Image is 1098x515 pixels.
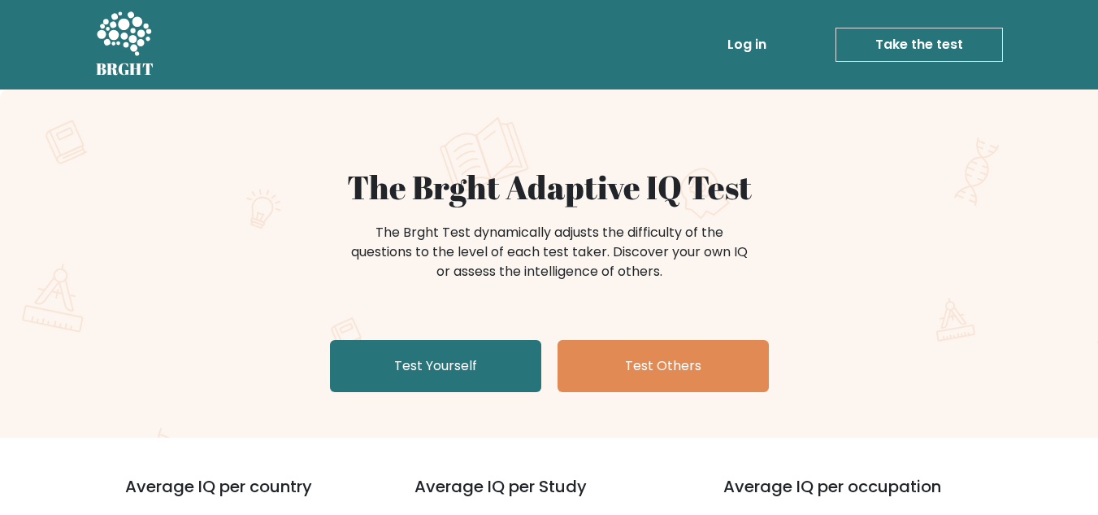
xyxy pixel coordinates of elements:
div: The Brght Test dynamically adjusts the difficulty of the questions to the level of each test take... [346,223,753,282]
a: Test Others [558,340,769,392]
a: Test Yourself [330,340,541,392]
h5: BRGHT [96,59,154,79]
a: BRGHT [96,7,154,83]
h1: The Brght Adaptive IQ Test [153,168,946,207]
a: Log in [721,28,773,61]
a: Take the test [835,28,1003,62]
